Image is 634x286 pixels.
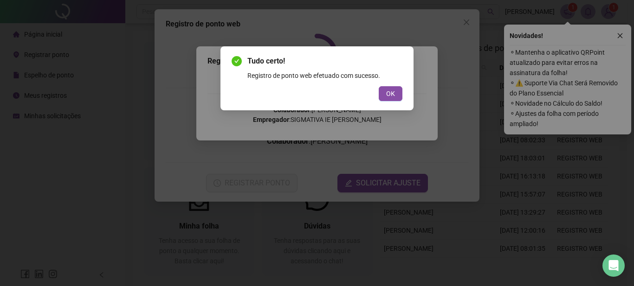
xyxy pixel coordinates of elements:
[232,56,242,66] span: check-circle
[379,86,402,101] button: OK
[602,254,625,277] div: Open Intercom Messenger
[386,89,395,99] span: OK
[247,56,402,67] span: Tudo certo!
[247,70,402,81] div: Registro de ponto web efetuado com sucesso.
